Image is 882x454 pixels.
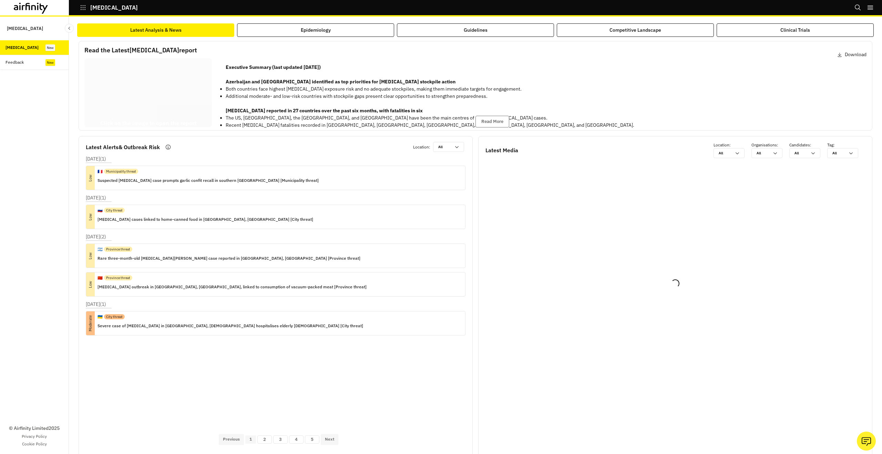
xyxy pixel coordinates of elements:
p: Click on the image to open the report [84,119,212,127]
p: 🇷🇺 [98,207,103,214]
p: Tag : [827,142,865,148]
button: Close Sidebar [65,24,74,33]
p: Candidates : [789,142,827,148]
p: [DATE] ( 1 ) [86,194,106,202]
button: [MEDICAL_DATA] [80,2,138,13]
p: Suspected [MEDICAL_DATA] case prompts garlic confit recall in southern [GEOGRAPHIC_DATA] [Municip... [98,177,319,184]
p: 🇨🇳 [98,275,103,281]
div: Feedback [6,59,24,65]
p: Rare three-month-old [MEDICAL_DATA][PERSON_NAME] case reported in [GEOGRAPHIC_DATA], [GEOGRAPHIC_... [98,255,360,262]
p: 🇺🇦 [98,314,103,320]
p: [MEDICAL_DATA] cases linked to home-canned food in [GEOGRAPHIC_DATA], [GEOGRAPHIC_DATA] [City thr... [98,216,313,223]
button: Next [321,434,338,445]
a: Cookie Policy [22,441,47,447]
a: Privacy Policy [22,433,47,440]
p: City threat [106,314,123,319]
p: City threat [106,208,123,213]
p: [DATE] ( 2 ) [86,233,106,240]
div: Competitive Landscape [609,27,661,34]
p: Province threat [106,247,130,252]
p: Municipality threat [106,169,136,174]
p: Low [79,213,102,221]
p: [DATE] ( 1 ) [86,155,106,163]
button: 4 [289,435,304,444]
button: 2 [257,435,272,444]
p: Province threat [106,275,130,280]
p: Severe case of [MEDICAL_DATA] in [GEOGRAPHIC_DATA], [DEMOGRAPHIC_DATA] hospitalises elderly [DEMO... [98,322,363,330]
p: [MEDICAL_DATA] outbreak in [GEOGRAPHIC_DATA], [GEOGRAPHIC_DATA], linked to consumption of vacuum-... [98,283,367,291]
button: Search [854,2,861,13]
p: Low [79,280,102,289]
p: © Airfinity Limited 2025 [9,425,60,432]
button: 5 [305,435,319,444]
p: Low [79,251,102,260]
div: Latest Analysis & News [130,27,182,34]
p: Both countries face highest [MEDICAL_DATA] exposure risk and no adequate stockpiles, making them ... [226,85,634,93]
p: Low [79,174,102,182]
button: Previous [219,434,244,445]
p: 🇫🇷 [98,168,103,175]
p: Location : [714,142,751,148]
button: Read More [475,116,509,127]
div: [MEDICAL_DATA] [6,44,39,51]
div: New [45,59,55,66]
p: The US, [GEOGRAPHIC_DATA], the [GEOGRAPHIC_DATA], and [GEOGRAPHIC_DATA] have been the main centre... [226,114,634,122]
p: [DATE] ( 1 ) [86,301,106,308]
p: Latest Media [485,146,518,154]
p: [MEDICAL_DATA] [90,4,138,11]
strong: Executive Summary (last updated [DATE]) Azerbaijan and [GEOGRAPHIC_DATA] identified as top priori... [226,64,455,85]
p: Read the Latest [MEDICAL_DATA] report [84,45,197,55]
p: Organisations : [751,142,789,148]
p: Location : [413,144,430,150]
strong: [MEDICAL_DATA] reported in 27 countries over the past six months, with fatalities in six [226,107,423,114]
div: Clinical Trials [780,27,810,34]
div: New [45,44,55,51]
p: Additional moderate- and low-risk countries with stockpile gaps present clear opportunities to st... [226,93,634,100]
div: Epidemiology [301,27,331,34]
p: Download [845,51,866,58]
button: 1 [245,435,256,444]
button: Ask our analysts [857,432,876,451]
p: 🇦🇷 [98,246,103,252]
p: [MEDICAL_DATA] [7,22,43,35]
p: Recent [MEDICAL_DATA] fatalities recorded in [GEOGRAPHIC_DATA], [GEOGRAPHIC_DATA], [GEOGRAPHIC_DA... [226,122,634,129]
p: Moderate [79,319,102,328]
button: 3 [273,435,288,444]
p: Latest Alerts & Outbreak Risk [86,143,160,151]
div: Guidelines [464,27,488,34]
